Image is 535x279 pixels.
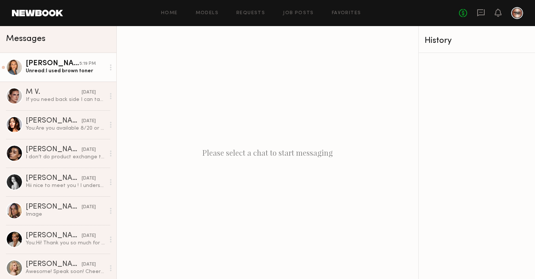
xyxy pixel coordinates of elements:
div: [PERSON_NAME] [26,203,82,211]
div: 5:19 PM [79,60,96,67]
div: M V. [26,89,82,96]
a: Home [161,11,178,16]
div: Hii nice to meet you ! I understand, however, I only accept payment as it’s important for me to s... [26,182,105,189]
div: I don’t do product exchange type of shoots but what are you planning to do as service? [26,153,105,161]
a: Favorites [332,11,361,16]
div: [DATE] [82,89,96,96]
div: Image [26,211,105,218]
div: [PERSON_NAME] [26,117,82,125]
a: Job Posts [283,11,314,16]
div: If you need back side I can take them when I come back from a delivery run (at work rn) [26,96,105,103]
div: [DATE] [82,261,96,268]
a: Models [196,11,218,16]
div: [DATE] [82,118,96,125]
div: [DATE] [82,175,96,182]
div: [DATE] [82,204,96,211]
div: [PERSON_NAME] [26,261,82,268]
div: [PERSON_NAME] [26,146,82,153]
div: [PERSON_NAME] [26,60,79,67]
div: Please select a chat to start messaging [117,26,418,279]
a: Requests [236,11,265,16]
div: You: Are you available 8/20 or 8/19? [26,125,105,132]
div: [PERSON_NAME] [26,232,82,240]
span: Messages [6,35,45,43]
div: [DATE] [82,232,96,240]
div: [PERSON_NAME] [26,175,82,182]
div: Unread: I used brown toner [26,67,105,74]
div: History [425,37,529,45]
div: You: Hi! Thank you so much for applying. Are you able to share a recent photo of your hair? Addit... [26,240,105,247]
div: Awesome! Speak soon! Cheers! ☺️ [PERSON_NAME] Contact: Email - [PERSON_NAME][EMAIL_ADDRESS][DOMAI... [26,268,105,275]
div: [DATE] [82,146,96,153]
